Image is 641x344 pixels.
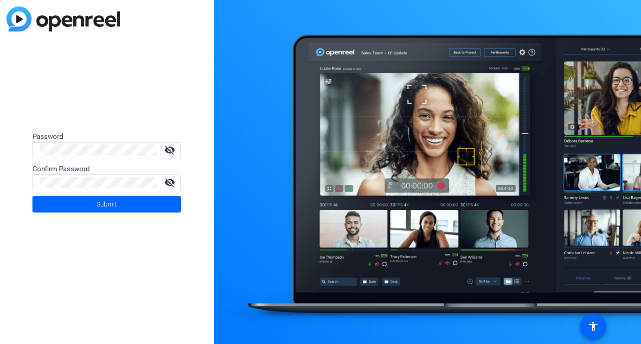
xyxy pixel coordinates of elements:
span: Password [32,132,63,141]
mat-icon: accessibility [588,321,599,332]
img: blue-gradient.svg [6,6,120,31]
span: Confirm Password [32,165,90,173]
mat-icon: visibility_off [159,144,181,156]
mat-icon: visibility_off [159,177,181,188]
span: Submit [96,193,117,216]
button: Submit [32,196,181,213]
